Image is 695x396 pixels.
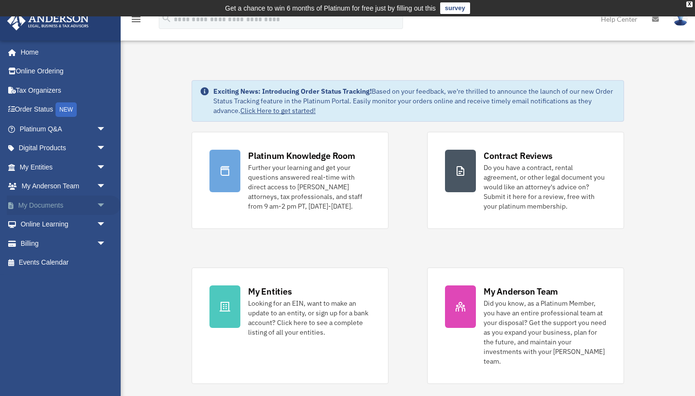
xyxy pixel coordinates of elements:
a: Online Learningarrow_drop_down [7,215,121,234]
img: User Pic [673,12,688,26]
i: search [161,13,172,24]
a: Platinum Q&Aarrow_drop_down [7,119,121,139]
a: Platinum Knowledge Room Further your learning and get your questions answered real-time with dire... [192,132,389,229]
div: Did you know, as a Platinum Member, you have an entire professional team at your disposal? Get th... [484,298,606,366]
div: Looking for an EIN, want to make an update to an entity, or sign up for a bank account? Click her... [248,298,371,337]
a: My Documentsarrow_drop_down [7,196,121,215]
a: Home [7,42,116,62]
a: My Anderson Team Did you know, as a Platinum Member, you have an entire professional team at your... [427,268,624,384]
a: Billingarrow_drop_down [7,234,121,253]
div: Get a chance to win 6 months of Platinum for free just by filling out this [225,2,436,14]
a: menu [130,17,142,25]
a: Click Here to get started! [240,106,316,115]
div: Platinum Knowledge Room [248,150,355,162]
a: Events Calendar [7,253,121,272]
a: survey [440,2,470,14]
div: My Anderson Team [484,285,558,297]
div: NEW [56,102,77,117]
a: Digital Productsarrow_drop_down [7,139,121,158]
div: close [686,1,693,7]
span: arrow_drop_down [97,196,116,215]
a: My Entitiesarrow_drop_down [7,157,121,177]
strong: Exciting News: Introducing Order Status Tracking! [213,87,372,96]
a: Tax Organizers [7,81,121,100]
span: arrow_drop_down [97,157,116,177]
span: arrow_drop_down [97,234,116,254]
a: My Entities Looking for an EIN, want to make an update to an entity, or sign up for a bank accoun... [192,268,389,384]
a: Online Ordering [7,62,121,81]
span: arrow_drop_down [97,177,116,197]
div: Do you have a contract, rental agreement, or other legal document you would like an attorney's ad... [484,163,606,211]
div: My Entities [248,285,292,297]
img: Anderson Advisors Platinum Portal [4,12,92,30]
span: arrow_drop_down [97,119,116,139]
a: Contract Reviews Do you have a contract, rental agreement, or other legal document you would like... [427,132,624,229]
div: Contract Reviews [484,150,553,162]
span: arrow_drop_down [97,215,116,235]
div: Based on your feedback, we're thrilled to announce the launch of our new Order Status Tracking fe... [213,86,616,115]
span: arrow_drop_down [97,139,116,158]
i: menu [130,14,142,25]
a: My Anderson Teamarrow_drop_down [7,177,121,196]
a: Order StatusNEW [7,100,121,120]
div: Further your learning and get your questions answered real-time with direct access to [PERSON_NAM... [248,163,371,211]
